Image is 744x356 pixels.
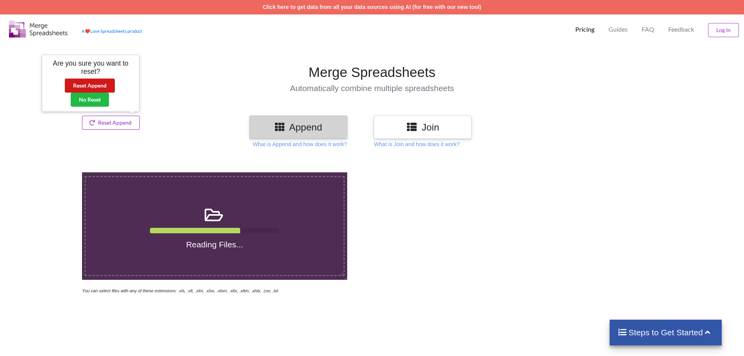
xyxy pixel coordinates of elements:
[82,288,278,293] i: You can select files with any of these extensions: .xls, .xlt, .xlm, .xlsx, .xlsm, .xltx, .xltm, ...
[617,327,714,337] h4: Steps to Get Started
[668,26,694,32] span: Feedback
[82,29,142,34] a: AheartLove Spreadsheets product
[642,25,654,34] p: FAQ
[253,140,347,148] p: What is Append and how does it work?
[9,21,68,38] img: Logo.png
[82,116,140,130] button: Reset Append
[263,4,482,10] a: Click here to get data from all your data sources using AI (for free with our new tool)
[255,122,341,133] h3: Append
[71,93,109,107] button: No Reset
[608,25,628,34] p: Guides
[48,59,134,76] h5: Are you sure you want to reset?
[708,23,739,37] button: Log In
[65,79,115,93] button: Reset Append
[86,240,344,249] h4: Reading Files...
[374,140,459,148] p: What is Join and how does it work?
[380,122,466,133] h3: Join
[575,25,594,34] p: Pricing
[85,29,90,34] span: heart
